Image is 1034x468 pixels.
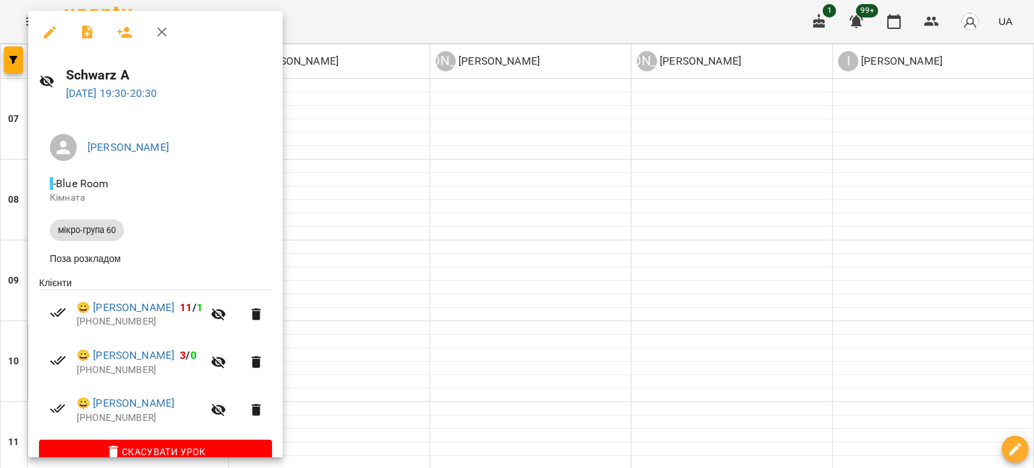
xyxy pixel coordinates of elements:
[39,440,272,464] button: Скасувати Урок
[180,349,186,362] span: 3
[50,401,66,417] svg: Візит сплачено
[77,347,174,364] a: 😀 [PERSON_NAME]
[191,349,197,362] span: 0
[66,65,273,86] h6: Schwarz A
[77,395,174,411] a: 😀 [PERSON_NAME]
[50,352,66,368] svg: Візит сплачено
[50,177,112,190] span: - Blue Room
[77,411,203,425] p: [PHONE_NUMBER]
[180,349,196,362] b: /
[50,304,66,321] svg: Візит сплачено
[180,301,203,314] b: /
[197,301,203,314] span: 1
[77,300,174,316] a: 😀 [PERSON_NAME]
[50,444,261,460] span: Скасувати Урок
[50,191,261,205] p: Кімната
[66,87,158,100] a: [DATE] 19:30-20:30
[50,224,124,236] span: мікро-група 60
[77,364,203,377] p: [PHONE_NUMBER]
[88,141,169,154] a: [PERSON_NAME]
[39,276,272,440] ul: Клієнти
[39,246,272,271] li: Поза розкладом
[180,301,192,314] span: 11
[77,315,203,329] p: [PHONE_NUMBER]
